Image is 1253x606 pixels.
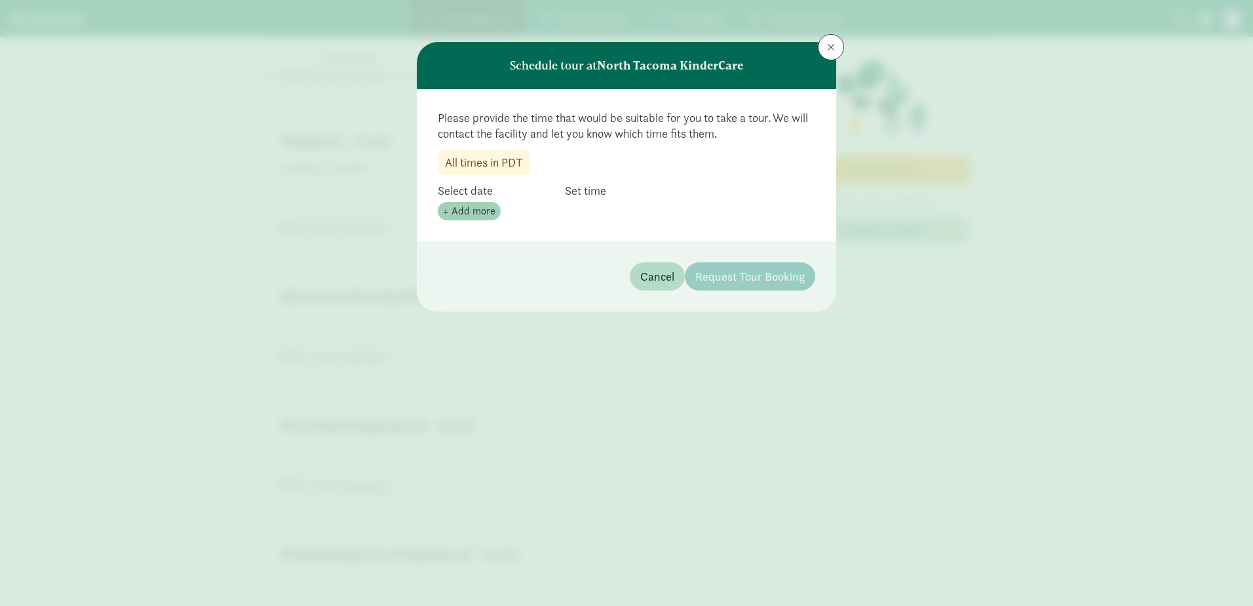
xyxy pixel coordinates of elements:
button: Cancel [630,262,685,291]
span: Cancel [640,268,674,285]
strong: North Tacoma KinderCare [597,58,743,73]
label: Select date [438,183,562,199]
span: Request Tour Booking [695,268,805,285]
label: Set time [565,183,800,199]
div: All times in PDT [445,153,523,171]
span: + Add more [443,203,495,219]
button: Request Tour Booking [685,262,815,291]
p: Please provide the time that would be suitable for you to take a tour. We will contact the facili... [438,110,815,142]
h6: Schedule tour at [510,59,743,72]
button: + Add more [438,202,501,220]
